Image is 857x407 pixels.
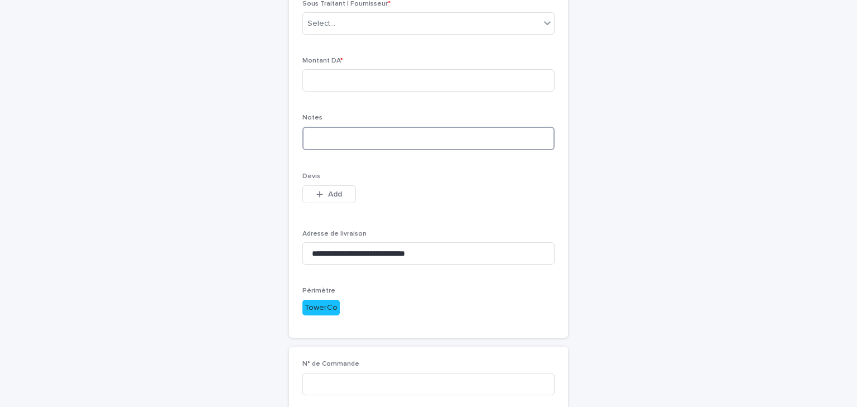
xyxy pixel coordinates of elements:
[302,114,322,121] span: Notes
[302,361,359,367] span: N° de Commande
[302,58,343,64] span: Montant DA
[302,173,320,180] span: Devis
[307,18,335,30] div: Select...
[302,185,356,203] button: Add
[302,288,335,294] span: Périmètre
[302,1,391,7] span: Sous Traitant | Fournisseur
[302,231,367,237] span: Adresse de livraison
[328,190,342,198] span: Add
[302,300,340,316] div: TowerCo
